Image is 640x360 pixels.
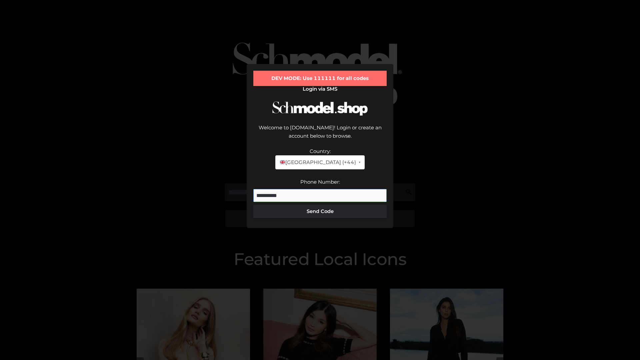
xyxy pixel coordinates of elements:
[253,205,387,218] button: Send Code
[280,160,285,165] img: 🇬🇧
[310,148,331,154] label: Country:
[253,71,387,86] div: DEV MODE: Use 111111 for all codes
[270,95,370,122] img: Schmodel Logo
[253,123,387,147] div: Welcome to [DOMAIN_NAME]! Login or create an account below to browse.
[253,86,387,92] h2: Login via SMS
[279,158,356,167] span: [GEOGRAPHIC_DATA] (+44)
[300,179,340,185] label: Phone Number:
